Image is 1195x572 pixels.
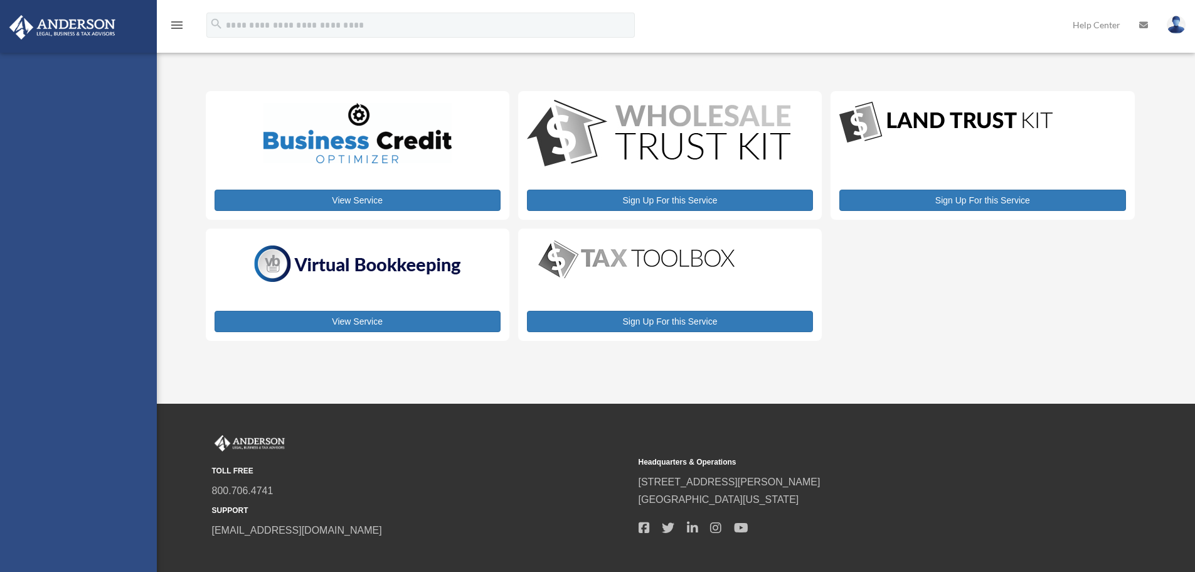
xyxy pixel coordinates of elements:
[639,477,821,487] a: [STREET_ADDRESS][PERSON_NAME]
[839,190,1125,211] a: Sign Up For this Service
[639,494,799,505] a: [GEOGRAPHIC_DATA][US_STATE]
[212,504,630,517] small: SUPPORT
[212,465,630,478] small: TOLL FREE
[210,17,223,31] i: search
[215,190,501,211] a: View Service
[639,456,1056,469] small: Headquarters & Operations
[212,485,274,496] a: 800.706.4741
[527,237,746,281] img: taxtoolbox_new-1.webp
[212,435,287,451] img: Anderson Advisors Platinum Portal
[839,100,1053,146] img: LandTrust_lgo-1.jpg
[6,15,119,40] img: Anderson Advisors Platinum Portal
[527,190,813,211] a: Sign Up For this Service
[169,18,184,33] i: menu
[527,100,790,170] img: WS-Trust-Kit-lgo-1.jpg
[169,22,184,33] a: menu
[212,525,382,536] a: [EMAIL_ADDRESS][DOMAIN_NAME]
[215,311,501,332] a: View Service
[1167,16,1186,34] img: User Pic
[527,311,813,332] a: Sign Up For this Service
